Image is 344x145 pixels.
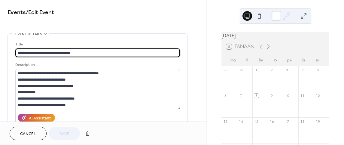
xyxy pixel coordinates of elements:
[15,62,179,68] div: Description
[282,54,297,66] div: pe
[269,119,274,124] div: 16
[15,41,179,48] div: Title
[226,54,240,66] div: ma
[269,68,274,72] div: 2
[254,54,268,66] div: ke
[223,68,228,72] div: 29
[239,94,243,98] div: 7
[223,119,228,124] div: 13
[254,119,259,124] div: 15
[223,94,228,98] div: 6
[254,94,259,98] div: 8
[254,68,259,72] div: 1
[239,68,243,72] div: 30
[316,94,320,98] div: 12
[285,94,289,98] div: 10
[26,7,54,18] span: / Edit Event
[316,68,320,72] div: 5
[20,131,36,137] span: Cancel
[285,68,289,72] div: 3
[300,94,305,98] div: 11
[297,54,311,66] div: la
[310,54,324,66] div: su
[300,119,305,124] div: 18
[269,94,274,98] div: 9
[8,7,26,18] a: Events
[15,31,42,37] span: Event details
[18,114,55,122] button: AI Assistant
[285,119,289,124] div: 17
[221,32,329,39] div: [DATE]
[316,119,320,124] div: 19
[239,119,243,124] div: 14
[10,127,47,140] button: Cancel
[300,68,305,72] div: 4
[29,115,51,122] div: AI Assistant
[268,54,282,66] div: to
[240,54,254,66] div: ti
